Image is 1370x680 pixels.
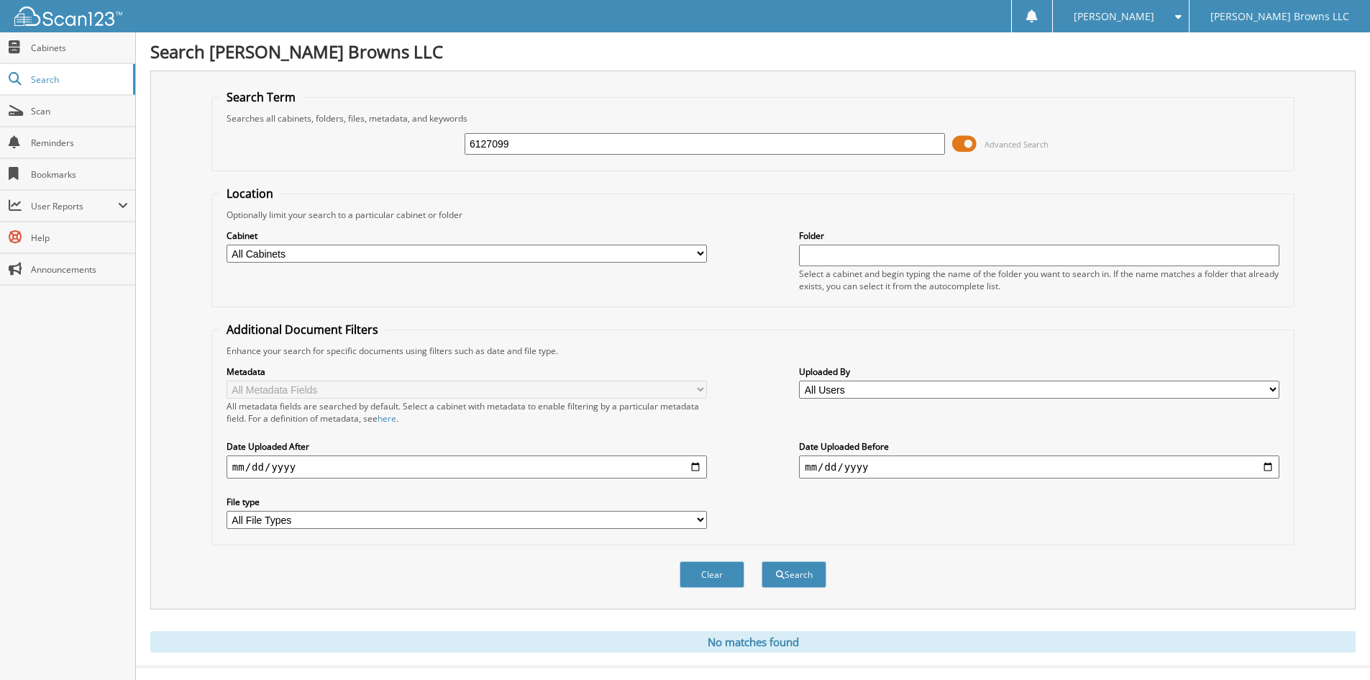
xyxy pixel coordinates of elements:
[31,137,128,149] span: Reminders
[219,89,303,105] legend: Search Term
[799,455,1279,479] input: end
[31,263,128,276] span: Announcements
[219,209,1287,221] div: Optionally limit your search to a particular cabinet or folder
[150,631,1356,653] div: No matches found
[219,322,385,337] legend: Additional Document Filters
[762,561,826,588] button: Search
[219,112,1287,124] div: Searches all cabinets, folders, files, metadata, and keywords
[1074,12,1154,21] span: [PERSON_NAME]
[378,412,396,425] a: here
[799,440,1279,453] label: Date Uploaded Before
[31,42,128,54] span: Cabinets
[227,366,707,378] label: Metadata
[31,232,128,244] span: Help
[227,400,707,425] div: All metadata fields are searched by default. Select a cabinet with metadata to enable filtering b...
[227,496,707,508] label: File type
[799,268,1279,292] div: Select a cabinet and begin typing the name of the folder you want to search in. If the name match...
[1210,12,1349,21] span: [PERSON_NAME] Browns LLC
[31,105,128,117] span: Scan
[219,186,280,201] legend: Location
[227,230,707,242] label: Cabinet
[680,561,744,588] button: Clear
[31,200,118,212] span: User Reports
[799,230,1279,242] label: Folder
[227,455,707,479] input: start
[31,168,128,181] span: Bookmarks
[985,139,1049,150] span: Advanced Search
[227,440,707,453] label: Date Uploaded After
[14,6,122,26] img: scan123-logo-white.svg
[31,73,126,86] span: Search
[219,345,1287,357] div: Enhance your search for specific documents using filters such as date and file type.
[799,366,1279,378] label: Uploaded By
[150,40,1356,63] h1: Search [PERSON_NAME] Browns LLC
